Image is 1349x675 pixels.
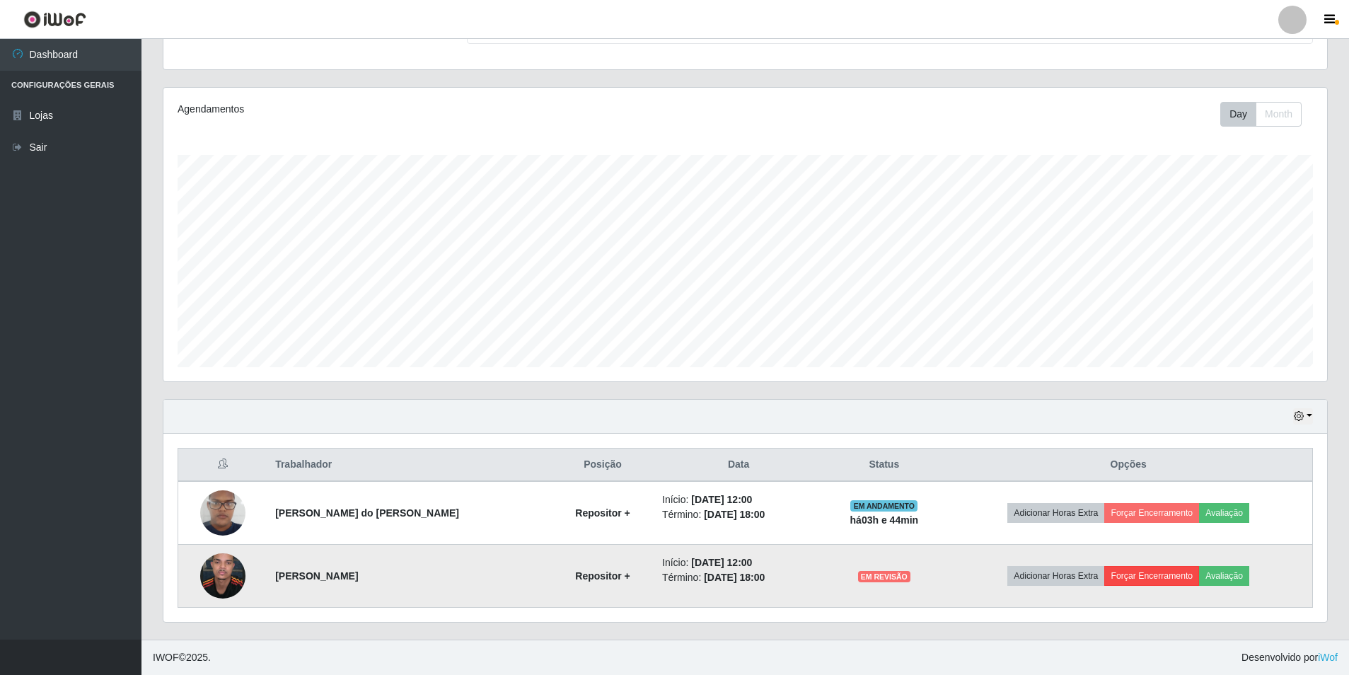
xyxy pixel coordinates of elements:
[1104,503,1199,523] button: Forçar Encerramento
[662,555,815,570] li: Início:
[662,570,815,585] li: Término:
[1241,650,1338,665] span: Desenvolvido por
[153,652,179,663] span: IWOF
[691,494,752,505] time: [DATE] 12:00
[1256,102,1302,127] button: Month
[178,102,638,117] div: Agendamentos
[1104,566,1199,586] button: Forçar Encerramento
[704,509,765,520] time: [DATE] 18:00
[944,449,1312,482] th: Opções
[823,449,944,482] th: Status
[275,507,459,519] strong: [PERSON_NAME] do [PERSON_NAME]
[1007,503,1104,523] button: Adicionar Horas Extra
[275,570,358,582] strong: [PERSON_NAME]
[654,449,823,482] th: Data
[662,492,815,507] li: Início:
[23,11,86,28] img: CoreUI Logo
[1220,102,1302,127] div: First group
[1007,566,1104,586] button: Adicionar Horas Extra
[858,571,910,582] span: EM REVISÃO
[691,557,752,568] time: [DATE] 12:00
[1199,503,1249,523] button: Avaliação
[575,507,630,519] strong: Repositor +
[200,473,245,553] img: 1750291680875.jpeg
[850,514,919,526] strong: há 03 h e 44 min
[850,500,917,512] span: EM ANDAMENTO
[1318,652,1338,663] a: iWof
[200,526,245,626] img: 1752177024970.jpeg
[704,572,765,583] time: [DATE] 18:00
[575,570,630,582] strong: Repositor +
[1220,102,1313,127] div: Toolbar with button groups
[1220,102,1256,127] button: Day
[552,449,654,482] th: Posição
[267,449,552,482] th: Trabalhador
[1199,566,1249,586] button: Avaliação
[153,650,211,665] span: © 2025 .
[662,507,815,522] li: Término:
